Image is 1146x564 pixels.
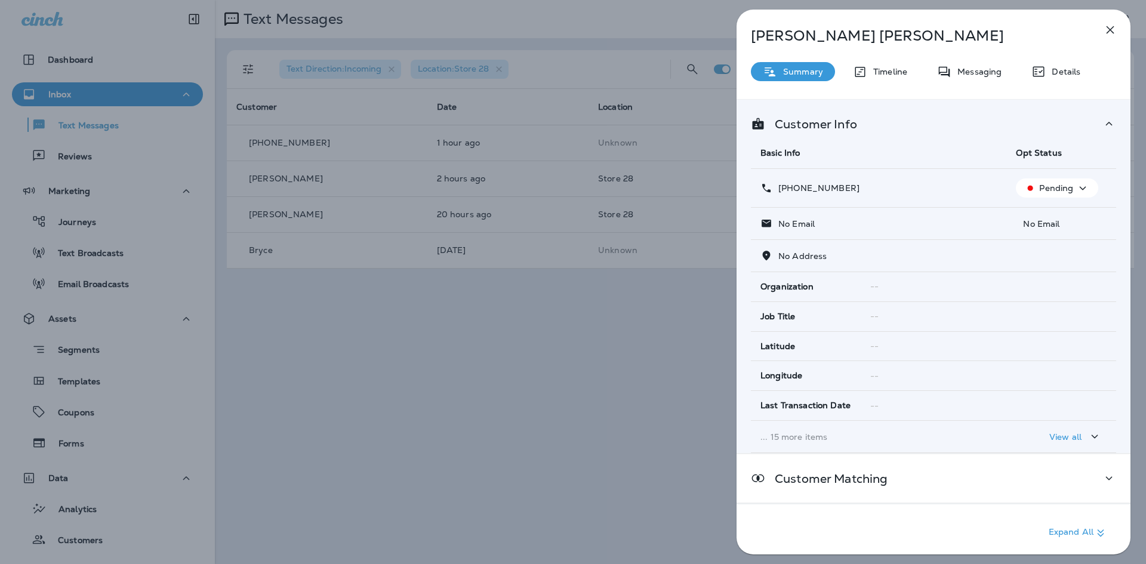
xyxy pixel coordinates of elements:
[1016,147,1061,158] span: Opt Status
[870,341,879,352] span: --
[760,147,800,158] span: Basic Info
[765,119,857,129] p: Customer Info
[777,67,823,76] p: Summary
[772,183,860,193] p: [PHONE_NUMBER]
[751,27,1077,44] p: [PERSON_NAME] [PERSON_NAME]
[1039,183,1073,193] p: Pending
[760,312,795,322] span: Job Title
[870,311,879,322] span: --
[772,251,827,261] p: No Address
[760,341,795,352] span: Latitude
[772,219,815,229] p: No Email
[1045,426,1107,448] button: View all
[760,400,851,411] span: Last Transaction Date
[760,282,814,292] span: Organization
[1016,178,1098,198] button: Pending
[760,371,802,381] span: Longitude
[1049,432,1082,442] p: View all
[765,474,888,483] p: Customer Matching
[867,67,907,76] p: Timeline
[870,281,879,292] span: --
[870,400,879,411] span: --
[1016,219,1107,229] p: No Email
[760,432,997,442] p: ... 15 more items
[1049,526,1108,540] p: Expand All
[1046,67,1080,76] p: Details
[951,67,1002,76] p: Messaging
[870,371,879,381] span: --
[1044,522,1113,544] button: Expand All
